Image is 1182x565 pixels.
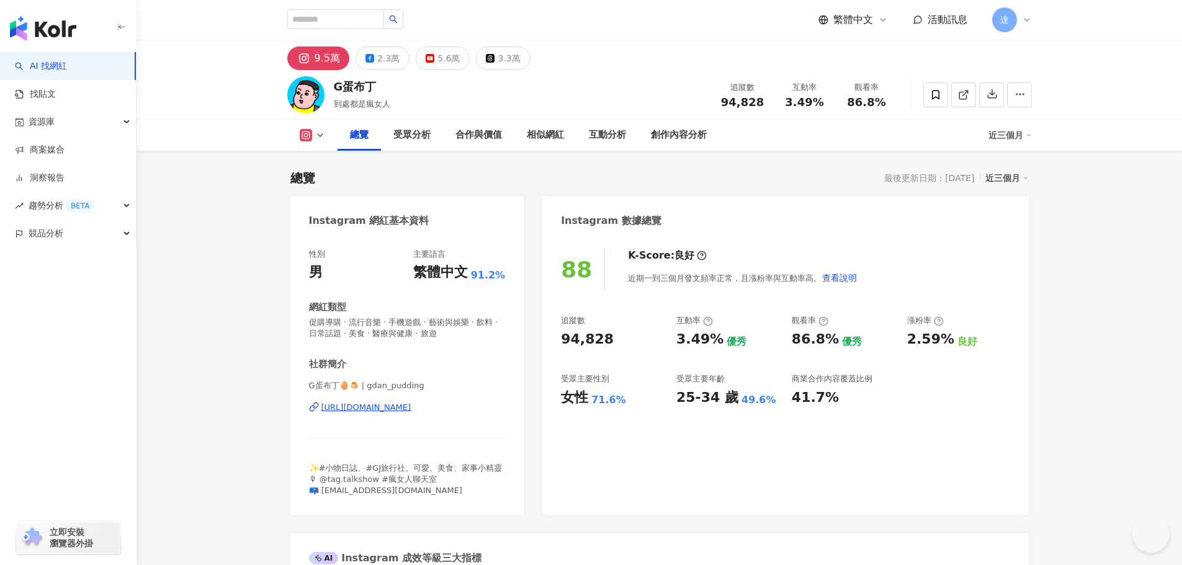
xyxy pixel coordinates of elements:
[290,169,315,187] div: 總覽
[20,528,44,548] img: chrome extension
[413,249,445,260] div: 主要語言
[907,315,944,326] div: 漲粉率
[676,388,738,407] div: 25-34 歲
[309,463,503,495] span: ✨#小物日誌、#GJ旅行社、可愛、美食、家事小精靈 🎙 @tag.talkshow #瘋女人聊天室 📪 [EMAIL_ADDRESS][DOMAIN_NAME]
[309,358,346,371] div: 社群簡介
[561,373,609,385] div: 受眾主要性別
[822,273,857,283] span: 查看說明
[471,269,506,282] span: 91.2%
[15,172,65,184] a: 洞察報告
[988,125,1032,145] div: 近三個月
[393,128,431,143] div: 受眾分析
[842,335,862,349] div: 優秀
[674,249,694,262] div: 良好
[389,15,398,24] span: search
[527,128,564,143] div: 相似網紅
[561,388,588,407] div: 女性
[10,16,76,41] img: logo
[561,315,585,326] div: 追蹤數
[356,47,410,70] button: 2.3萬
[785,96,823,109] span: 3.49%
[741,393,776,407] div: 49.6%
[792,330,839,349] div: 86.8%
[1132,515,1170,553] iframe: Help Scout Beacon - Open
[309,402,506,413] a: [URL][DOMAIN_NAME]
[309,263,323,282] div: 男
[15,60,67,73] a: searchAI 找網紅
[847,96,885,109] span: 86.8%
[15,202,24,210] span: rise
[727,335,746,349] div: 優秀
[315,50,340,67] div: 9.5萬
[15,144,65,156] a: 商案媒合
[628,249,707,262] div: K-Score :
[309,249,325,260] div: 性別
[843,81,890,94] div: 觀看率
[377,50,400,67] div: 2.3萬
[957,335,977,349] div: 良好
[309,380,506,391] span: G蛋布丁🥚🍮 | gdan_pudding
[455,128,502,143] div: 合作與價值
[561,214,661,228] div: Instagram 數據總覽
[561,330,614,349] div: 94,828
[792,388,839,407] div: 41.7%
[792,315,828,326] div: 觀看率
[334,99,390,109] span: 到處都是瘋女人
[676,315,713,326] div: 互動率
[287,76,325,113] img: KOL Avatar
[884,173,974,183] div: 最後更新日期：[DATE]
[321,402,411,413] div: [URL][DOMAIN_NAME]
[309,552,339,564] div: AI
[561,257,592,282] div: 88
[792,373,872,385] div: 商業合作內容覆蓋比例
[29,108,55,136] span: 資源庫
[29,192,94,220] span: 趨勢分析
[66,200,94,212] div: BETA
[721,96,764,109] span: 94,828
[309,214,429,228] div: Instagram 網紅基本資料
[15,88,56,100] a: 找貼文
[334,79,390,94] div: G蛋布丁
[628,265,857,290] div: 近期一到三個月發文頻率正常，且漲粉率與互動率高。
[719,81,766,94] div: 追蹤數
[416,47,470,70] button: 5.6萬
[287,47,349,70] button: 9.5萬
[676,330,723,349] div: 3.49%
[29,220,63,247] span: 競品分析
[676,373,725,385] div: 受眾主要年齡
[651,128,707,143] div: 創作內容分析
[309,551,481,565] div: Instagram 成效等級三大指標
[437,50,460,67] div: 5.6萬
[589,128,626,143] div: 互動分析
[1000,13,1009,27] span: 達
[413,263,468,282] div: 繁體中文
[50,527,93,549] span: 立即安裝 瀏覽器外掛
[16,521,120,554] a: chrome extension立即安裝 瀏覽器外掛
[985,170,1029,186] div: 近三個月
[591,393,626,407] div: 71.6%
[928,14,967,25] span: 活動訊息
[781,81,828,94] div: 互動率
[476,47,530,70] button: 3.3萬
[822,265,857,290] button: 查看說明
[498,50,520,67] div: 3.3萬
[309,317,506,339] span: 促購導購 · 流行音樂 · 手機遊戲 · 藝術與娛樂 · 飲料 · 日常話題 · 美食 · 醫療與健康 · 旅遊
[907,330,954,349] div: 2.59%
[833,13,873,27] span: 繁體中文
[350,128,369,143] div: 總覽
[309,301,346,314] div: 網紅類型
